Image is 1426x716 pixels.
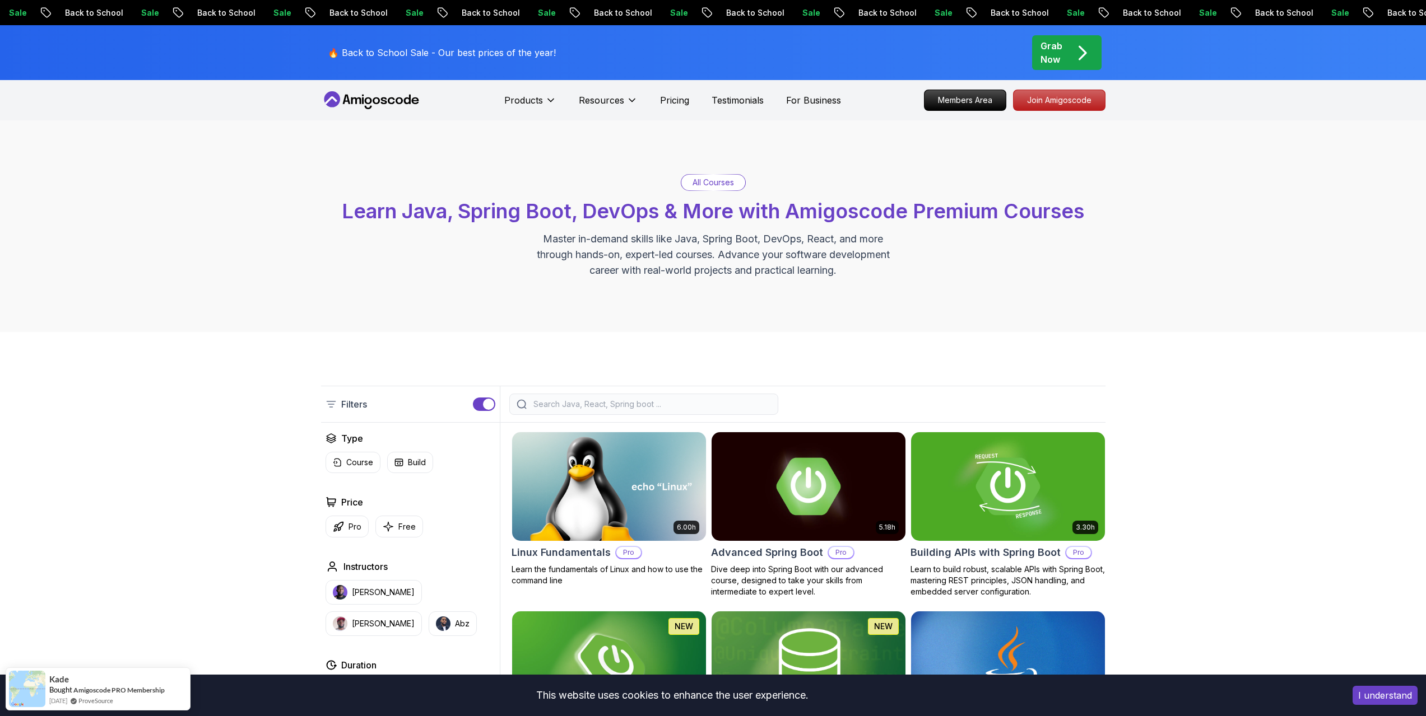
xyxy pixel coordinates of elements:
[67,7,103,18] p: Sale
[660,93,689,107] a: Pricing
[1125,7,1161,18] p: Sale
[326,452,380,473] button: Course
[341,658,377,672] h2: Duration
[73,686,165,694] a: Amigoscode PRO Membership
[911,564,1106,597] p: Learn to build robust, scalable APIs with Spring Boot, mastering REST principles, JSON handling, ...
[1181,7,1257,18] p: Back to School
[349,521,361,532] p: Pro
[520,7,596,18] p: Back to School
[711,432,906,597] a: Advanced Spring Boot card5.18hAdvanced Spring BootProDive deep into Spring Boot with our advanced...
[1353,686,1418,705] button: Accept cookies
[677,523,696,532] p: 6.00h
[879,523,895,532] p: 5.18h
[429,611,477,636] button: instructor imgAbz
[387,452,433,473] button: Build
[829,547,853,558] p: Pro
[332,7,368,18] p: Sale
[333,616,347,631] img: instructor img
[326,611,422,636] button: instructor img[PERSON_NAME]
[342,199,1084,223] span: Learn Java, Spring Boot, DevOps & More with Amigoscode Premium Courses
[693,177,734,188] p: All Courses
[675,621,693,632] p: NEW
[911,545,1061,560] h2: Building APIs with Spring Boot
[78,696,113,705] a: ProveSource
[712,432,905,541] img: Advanced Spring Boot card
[579,93,638,116] button: Resources
[924,90,1006,111] a: Members Area
[512,545,611,560] h2: Linux Fundamentals
[49,675,69,684] span: Kade
[711,545,823,560] h2: Advanced Spring Boot
[341,397,367,411] p: Filters
[1257,7,1293,18] p: Sale
[1013,90,1106,111] a: Join Amigoscode
[711,564,906,597] p: Dive deep into Spring Boot with our advanced course, designed to take your skills from intermedia...
[199,7,235,18] p: Sale
[333,585,347,600] img: instructor img
[712,93,764,107] a: Testimonials
[341,432,363,445] h2: Type
[993,7,1029,18] p: Sale
[596,7,632,18] p: Sale
[375,516,423,537] button: Free
[512,432,706,541] img: Linux Fundamentals card
[925,90,1006,110] p: Members Area
[436,616,450,631] img: instructor img
[784,7,861,18] p: Back to School
[861,7,897,18] p: Sale
[911,432,1105,541] img: Building APIs with Spring Boot card
[388,7,464,18] p: Back to School
[1390,7,1425,18] p: Sale
[504,93,543,107] p: Products
[1041,39,1062,66] p: Grab Now
[512,432,707,586] a: Linux Fundamentals card6.00hLinux FundamentalsProLearn the fundamentals of Linux and how to use t...
[652,7,728,18] p: Back to School
[352,618,415,629] p: [PERSON_NAME]
[341,495,363,509] h2: Price
[49,696,67,705] span: [DATE]
[256,7,332,18] p: Back to School
[9,671,45,707] img: provesource social proof notification image
[1076,523,1095,532] p: 3.30h
[343,560,388,573] h2: Instructors
[874,621,893,632] p: NEW
[464,7,500,18] p: Sale
[326,516,369,537] button: Pro
[1014,90,1105,110] p: Join Amigoscode
[346,457,373,468] p: Course
[616,547,641,558] p: Pro
[123,7,199,18] p: Back to School
[8,683,1336,708] div: This website uses cookies to enhance the user experience.
[398,521,416,532] p: Free
[352,587,415,598] p: [PERSON_NAME]
[786,93,841,107] a: For Business
[326,580,422,605] button: instructor img[PERSON_NAME]
[1066,547,1091,558] p: Pro
[504,93,556,116] button: Products
[579,93,624,107] p: Resources
[49,685,72,694] span: Bought
[525,231,902,278] p: Master in-demand skills like Java, Spring Boot, DevOps, React, and more through hands-on, expert-...
[911,432,1106,597] a: Building APIs with Spring Boot card3.30hBuilding APIs with Spring BootProLearn to build robust, s...
[531,399,771,410] input: Search Java, React, Spring boot ...
[512,564,707,586] p: Learn the fundamentals of Linux and how to use the command line
[328,46,556,59] p: 🔥 Back to School Sale - Our best prices of the year!
[1313,7,1390,18] p: Back to School
[455,618,470,629] p: Abz
[408,457,426,468] p: Build
[1049,7,1125,18] p: Back to School
[728,7,764,18] p: Sale
[917,7,993,18] p: Back to School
